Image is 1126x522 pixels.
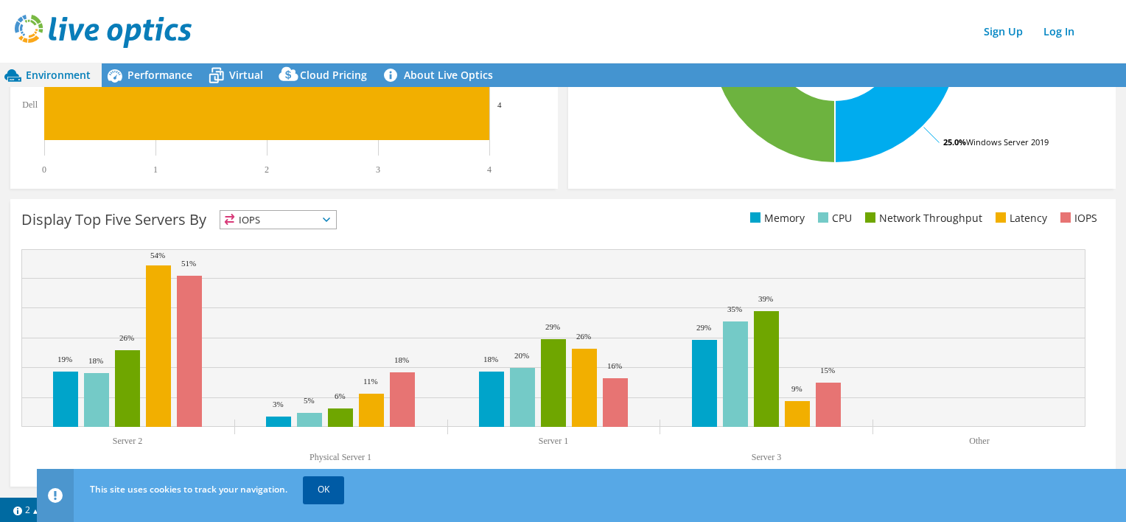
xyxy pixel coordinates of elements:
[966,136,1049,147] tspan: Windows Server 2019
[497,100,502,109] text: 4
[150,251,165,260] text: 54%
[303,476,344,503] a: OK
[539,436,568,446] text: Server 1
[943,136,966,147] tspan: 25.0%
[545,322,560,331] text: 29%
[791,384,802,393] text: 9%
[15,15,192,48] img: live_optics_svg.svg
[335,391,346,400] text: 6%
[265,164,269,175] text: 2
[376,164,380,175] text: 3
[514,351,529,360] text: 20%
[378,63,504,87] a: About Live Optics
[483,355,498,363] text: 18%
[153,164,158,175] text: 1
[1036,21,1082,42] a: Log In
[127,68,192,82] span: Performance
[26,68,91,82] span: Environment
[576,332,591,341] text: 26%
[363,377,378,386] text: 11%
[22,100,38,110] text: Dell
[696,323,711,332] text: 29%
[220,211,336,229] span: IOPS
[229,68,263,82] span: Virtual
[304,396,315,405] text: 5%
[300,68,367,82] span: Cloud Pricing
[3,501,49,519] a: 2
[752,452,781,462] text: Server 3
[487,164,492,175] text: 4
[1057,210,1097,226] li: IOPS
[88,356,103,365] text: 18%
[976,21,1030,42] a: Sign Up
[273,400,284,408] text: 3%
[727,304,742,313] text: 35%
[969,436,989,446] text: Other
[394,355,409,364] text: 18%
[119,333,134,342] text: 26%
[820,366,835,375] text: 15%
[746,210,805,226] li: Memory
[113,436,142,446] text: Server 2
[814,210,852,226] li: CPU
[181,259,196,268] text: 51%
[607,361,622,370] text: 16%
[861,210,982,226] li: Network Throughput
[42,164,46,175] text: 0
[310,452,371,462] text: Physical Server 1
[57,355,72,363] text: 19%
[90,483,287,495] span: This site uses cookies to track your navigation.
[992,210,1047,226] li: Latency
[758,294,773,303] text: 39%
